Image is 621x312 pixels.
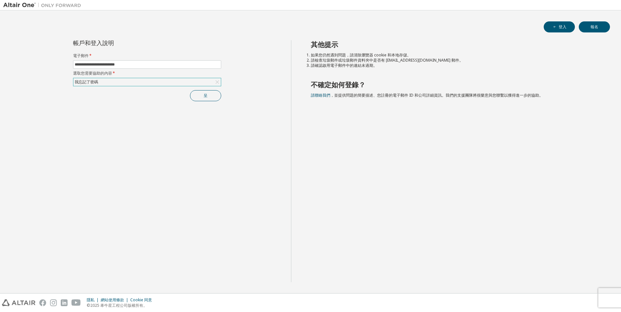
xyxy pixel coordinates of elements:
div: 我忘記了密碼 [74,78,99,86]
button: 報名 [579,21,610,32]
h2: 其他提示 [311,40,599,49]
li: 請確認啟用電子郵件中的連結未過期。 [311,63,599,68]
img: 牽牛星一號 [3,2,84,8]
div: Cookie 同意 [130,297,156,303]
a: 請聯絡我們 [311,92,330,98]
img: youtube.svg [71,299,81,306]
p: © [87,303,156,308]
font: 2025 牽牛星工程公司版權所有。 [90,303,147,308]
font: 電子郵件 [73,53,89,58]
div: 網站使用條款 [101,297,130,303]
img: linkedin.svg [61,299,68,306]
li: 如果您仍然遇到問題，請清除瀏覽器 cookie 和本地存儲。 [311,53,599,58]
div: 帳戶和登入說明 [73,40,192,45]
h2: 不確定如何登錄？ [311,80,599,89]
div: 我忘記了密碼 [73,78,221,86]
font: 登入 [559,24,566,30]
button: 呈 [190,90,221,101]
img: instagram.svg [50,299,57,306]
img: facebook.svg [39,299,46,306]
span: ，並提供問題的簡要描述、您註冊的電子郵件 ID 和公司詳細資訊。我們的支援團隊將很樂意與您聯繫以獲得進一步的協助。 [311,92,543,98]
div: 隱私 [87,297,101,303]
li: 請檢查垃圾郵件或垃圾郵件資料夾中是否有 [EMAIL_ADDRESS][DOMAIN_NAME] 郵件。 [311,58,599,63]
font: 選取您需要協助的內容 [73,70,112,76]
img: altair_logo.svg [2,299,35,306]
button: 登入 [544,21,575,32]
